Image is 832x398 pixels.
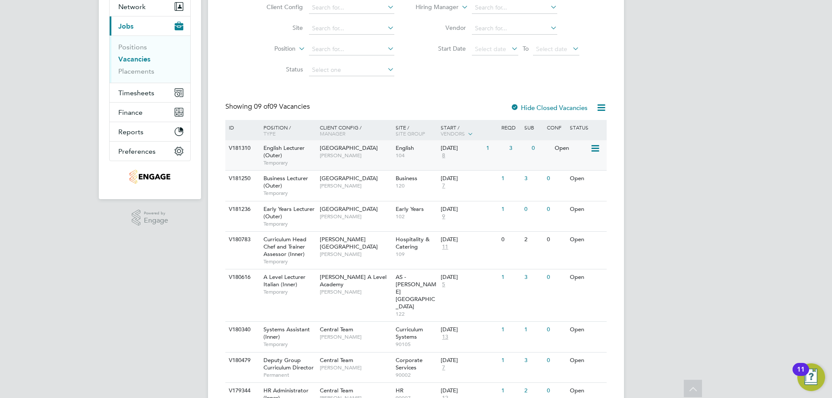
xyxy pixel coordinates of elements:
span: AS - [PERSON_NAME][GEOGRAPHIC_DATA] [396,273,436,310]
span: 109 [396,251,437,258]
span: Temporary [263,190,315,197]
span: Central Team [320,387,353,394]
label: Position [246,45,296,53]
label: Status [253,65,303,73]
span: Type [263,130,276,137]
span: 09 of [254,102,270,111]
div: Open [568,353,605,369]
div: V180479 [227,353,257,369]
span: Finance [118,108,143,116]
div: V180783 [227,232,257,248]
span: [GEOGRAPHIC_DATA] [320,144,378,152]
div: 3 [522,269,545,285]
img: jambo-logo-retina.png [130,170,170,184]
div: 0 [545,353,567,369]
div: Open [568,269,605,285]
span: Temporary [263,220,315,227]
a: Placements [118,67,154,75]
span: Manager [320,130,345,137]
input: Search for... [309,23,394,35]
div: Jobs [110,36,190,83]
div: 0 [545,171,567,187]
a: Go to home page [109,170,191,184]
span: Vendors [441,130,465,137]
div: 1 [499,322,522,338]
span: Business Lecturer (Outer) [263,175,308,189]
span: Temporary [263,159,315,166]
div: [DATE] [441,326,497,333]
span: Central Team [320,356,353,364]
div: 0 [545,269,567,285]
span: 102 [396,213,437,220]
div: Reqd [499,120,522,135]
div: Position / [257,120,318,141]
span: Jobs [118,22,133,30]
div: Showing [225,102,312,111]
span: Curriculum Systems [396,326,423,340]
div: [DATE] [441,274,497,281]
div: 3 [522,353,545,369]
div: 0 [545,201,567,217]
div: V180340 [227,322,257,338]
div: [DATE] [441,206,497,213]
a: Positions [118,43,147,51]
span: [PERSON_NAME] [320,152,391,159]
span: Deputy Group Curriculum Director [263,356,314,371]
span: 120 [396,182,437,189]
span: [GEOGRAPHIC_DATA] [320,175,378,182]
button: Open Resource Center, 11 new notifications [797,363,825,391]
div: 1 [499,353,522,369]
span: Central Team [320,326,353,333]
div: 0 [522,201,545,217]
button: Finance [110,103,190,122]
label: Hide Closed Vacancies [510,104,588,112]
div: 0 [545,322,567,338]
div: [DATE] [441,357,497,364]
span: To [520,43,531,54]
div: 1 [499,201,522,217]
span: 122 [396,311,437,317]
span: Systems Assistant (Inner) [263,326,310,340]
span: 90105 [396,341,437,348]
label: Site [253,24,303,32]
span: 5 [441,281,446,288]
div: V181310 [227,140,257,156]
div: Open [568,232,605,248]
div: [DATE] [441,236,497,243]
span: 90002 [396,372,437,379]
span: Engage [144,217,168,224]
span: Select date [475,45,506,53]
span: [PERSON_NAME] [320,333,391,340]
label: Client Config [253,3,303,11]
span: Permanent [263,372,315,379]
div: Status [568,120,605,135]
label: Start Date [416,45,466,52]
div: [DATE] [441,387,497,395]
label: Vendor [416,24,466,32]
span: English [396,144,414,152]
span: English Lecturer (Outer) [263,144,305,159]
input: Search for... [472,2,557,14]
span: HR [396,387,403,394]
span: 8 [441,152,446,159]
span: [GEOGRAPHIC_DATA] [320,205,378,213]
div: 0 [530,140,552,156]
div: 11 [797,369,805,381]
button: Preferences [110,142,190,161]
div: Site / [393,120,439,141]
div: 1 [522,322,545,338]
div: 3 [522,171,545,187]
span: Early Years Lecturer (Outer) [263,205,315,220]
div: Open [568,171,605,187]
button: Reports [110,122,190,141]
input: Search for... [309,43,394,55]
span: [PERSON_NAME] [320,251,391,258]
input: Search for... [309,2,394,14]
span: 7 [441,182,446,190]
div: Open [568,201,605,217]
span: [PERSON_NAME] [320,213,391,220]
div: [DATE] [441,145,482,152]
button: Timesheets [110,83,190,102]
span: Early Years [396,205,424,213]
div: 0 [499,232,522,248]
